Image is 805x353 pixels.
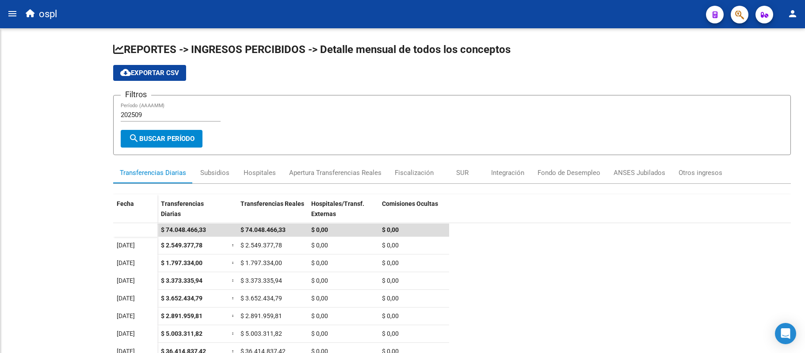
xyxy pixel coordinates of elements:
div: Fiscalización [395,168,434,178]
span: [DATE] [117,259,135,266]
span: = [232,330,235,337]
span: $ 0,00 [382,312,399,319]
span: $ 0,00 [382,295,399,302]
span: $ 74.048.466,33 [161,226,206,233]
span: = [232,277,235,284]
span: [DATE] [117,295,135,302]
span: $ 0,00 [311,295,328,302]
span: $ 2.891.959,81 [240,312,282,319]
span: = [232,242,235,249]
span: = [232,259,235,266]
span: $ 74.048.466,33 [240,226,286,233]
span: $ 2.549.377,78 [161,242,202,249]
span: $ 1.797.334,00 [240,259,282,266]
datatable-header-cell: Transferencias Reales [237,194,308,232]
div: Transferencias Diarias [120,168,186,178]
span: Hospitales/Transf. Externas [311,200,364,217]
span: ospl [39,4,57,24]
datatable-header-cell: Fecha [113,194,157,232]
span: Transferencias Reales [240,200,304,207]
div: Hospitales [244,168,276,178]
span: = [232,312,235,319]
mat-icon: cloud_download [120,67,131,78]
datatable-header-cell: Comisiones Ocultas [378,194,449,232]
div: SUR [456,168,469,178]
span: $ 0,00 [382,277,399,284]
div: Fondo de Desempleo [538,168,600,178]
span: Fecha [117,200,134,207]
div: Subsidios [200,168,229,178]
button: Exportar CSV [113,65,186,81]
span: $ 0,00 [311,259,328,266]
h3: Filtros [121,88,151,101]
span: [DATE] [117,330,135,337]
span: REPORTES -> INGRESOS PERCIBIDOS -> Detalle mensual de todos los conceptos [113,43,511,56]
span: = [232,295,235,302]
span: $ 0,00 [311,312,328,319]
span: Buscar Período [129,135,195,143]
span: $ 0,00 [311,226,328,233]
div: Apertura Transferencias Reales [289,168,382,178]
datatable-header-cell: Transferencias Diarias [157,194,228,232]
span: $ 0,00 [382,242,399,249]
span: Comisiones Ocultas [382,200,438,207]
span: $ 2.891.959,81 [161,312,202,319]
span: [DATE] [117,242,135,249]
span: $ 5.003.311,82 [240,330,282,337]
span: $ 3.373.335,94 [161,277,202,284]
span: [DATE] [117,277,135,284]
mat-icon: person [787,8,798,19]
span: [DATE] [117,312,135,319]
span: $ 0,00 [311,277,328,284]
span: $ 2.549.377,78 [240,242,282,249]
button: Buscar Período [121,130,202,148]
span: $ 0,00 [382,259,399,266]
span: $ 3.652.434,79 [240,295,282,302]
span: $ 3.373.335,94 [240,277,282,284]
div: ANSES Jubilados [614,168,665,178]
mat-icon: search [129,133,139,144]
datatable-header-cell: Hospitales/Transf. Externas [308,194,378,232]
span: $ 0,00 [311,330,328,337]
span: Exportar CSV [120,69,179,77]
span: $ 3.652.434,79 [161,295,202,302]
div: Open Intercom Messenger [775,323,796,344]
span: Transferencias Diarias [161,200,204,217]
span: $ 5.003.311,82 [161,330,202,337]
mat-icon: menu [7,8,18,19]
span: $ 1.797.334,00 [161,259,202,266]
div: Otros ingresos [679,168,722,178]
span: $ 0,00 [382,226,399,233]
span: $ 0,00 [382,330,399,337]
span: $ 0,00 [311,242,328,249]
div: Integración [491,168,524,178]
